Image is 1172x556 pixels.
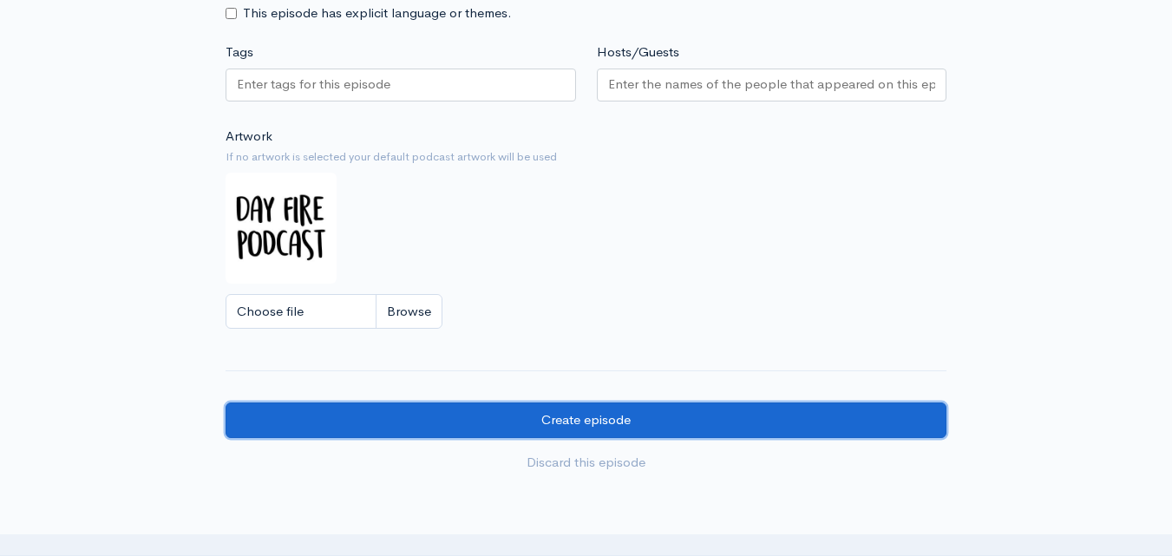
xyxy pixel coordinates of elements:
input: Create episode [226,402,946,438]
small: If no artwork is selected your default podcast artwork will be used [226,148,946,166]
input: Enter the names of the people that appeared on this episode [608,75,936,95]
label: Tags [226,43,253,62]
label: Artwork [226,127,272,147]
input: Enter tags for this episode [237,75,393,95]
label: Hosts/Guests [597,43,679,62]
label: This episode has explicit language or themes. [243,3,512,23]
a: Discard this episode [226,445,946,481]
